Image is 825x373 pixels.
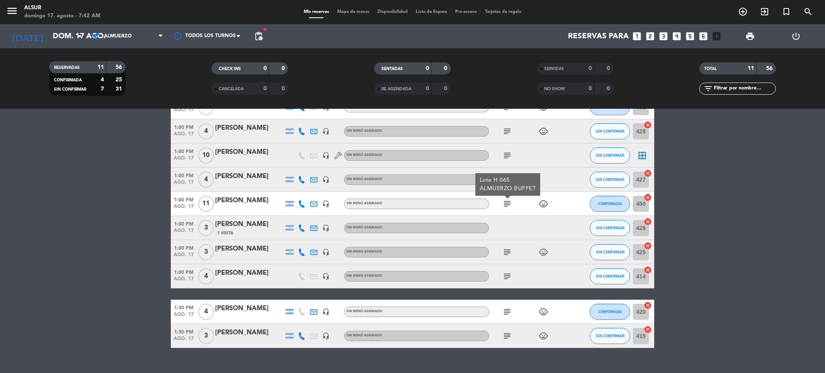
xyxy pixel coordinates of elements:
[590,123,630,139] button: SIN CONFIRMAR
[322,332,330,340] i: headset_mic
[590,268,630,284] button: SIN CONFIRMAR
[589,66,592,71] strong: 0
[781,7,791,17] i: turned_in_not
[596,334,624,338] span: SIN CONFIRMAR
[760,7,769,17] i: exit_to_app
[590,328,630,344] button: SIN CONFIRMAR
[596,153,624,157] span: SIN CONFIRMAR
[738,7,748,17] i: add_circle_outline
[607,86,611,91] strong: 0
[502,331,512,341] i: subject
[171,107,197,116] span: ago. 17
[215,219,284,230] div: [PERSON_NAME]
[97,64,104,70] strong: 11
[215,268,284,278] div: [PERSON_NAME]
[607,66,611,71] strong: 0
[713,84,775,93] input: Filtrar por nombre...
[451,10,481,14] span: Pre-acceso
[703,84,713,93] i: filter_list
[101,77,104,83] strong: 4
[219,67,241,71] span: CHECK INS
[346,129,382,133] span: Sin menú asignado
[480,176,536,193] div: Lote H 065 ALMUERZO BUFFET
[502,151,512,160] i: subject
[426,86,429,91] strong: 0
[198,304,214,320] span: 4
[263,86,267,91] strong: 0
[322,308,330,315] i: headset_mic
[444,86,449,91] strong: 0
[346,202,382,205] span: Sin menú asignado
[215,123,284,133] div: [PERSON_NAME]
[644,169,652,177] i: cancel
[282,86,286,91] strong: 0
[219,87,244,91] span: CANCELADA
[539,307,548,317] i: child_care
[346,334,382,337] span: Sin menú asignado
[116,77,124,83] strong: 25
[596,129,624,133] span: SIN CONFIRMAR
[116,86,124,92] strong: 31
[644,218,652,226] i: cancel
[6,5,18,20] button: menu
[346,153,382,157] span: Sin menú asignado
[215,327,284,338] div: [PERSON_NAME]
[644,193,652,201] i: cancel
[596,177,624,182] span: SIN CONFIRMAR
[644,301,652,309] i: cancel
[322,200,330,207] i: headset_mic
[381,67,403,71] span: SENTADAS
[658,31,669,41] i: looks_3
[263,27,267,32] span: fiber_manual_record
[346,274,382,278] span: Sin menú asignado
[215,147,284,157] div: [PERSON_NAME]
[322,249,330,256] i: headset_mic
[198,328,214,344] span: 3
[171,180,197,189] span: ago. 17
[54,87,86,91] span: SIN CONFIRMAR
[773,24,819,48] div: LOG OUT
[672,31,682,41] i: looks_4
[766,66,774,71] strong: 56
[198,196,214,212] span: 11
[426,66,429,71] strong: 0
[322,128,330,135] i: headset_mic
[412,10,451,14] span: Lista de Espera
[171,267,197,276] span: 1:00 PM
[198,172,214,188] span: 4
[171,327,197,336] span: 1:30 PM
[596,274,624,278] span: SIN CONFIRMAR
[544,67,564,71] span: SERVIDAS
[346,226,382,229] span: Sin menú asignado
[6,5,18,17] i: menu
[539,126,548,136] i: child_care
[171,155,197,165] span: ago. 17
[322,224,330,232] i: headset_mic
[322,273,330,280] i: headset_mic
[171,252,197,261] span: ago. 17
[333,10,373,14] span: Mapa de mesas
[645,31,655,41] i: looks_two
[544,87,565,91] span: NO SHOW
[171,219,197,228] span: 1:00 PM
[644,121,652,129] i: cancel
[644,266,652,274] i: cancel
[346,178,382,181] span: Sin menú asignado
[101,86,104,92] strong: 7
[215,171,284,182] div: [PERSON_NAME]
[590,147,630,164] button: SIN CONFIRMAR
[539,199,548,209] i: child_care
[381,87,411,91] span: RE AGENDADA
[198,244,214,260] span: 3
[215,195,284,206] div: [PERSON_NAME]
[791,31,801,41] i: power_settings_new
[215,244,284,254] div: [PERSON_NAME]
[590,304,630,320] button: CONFIRMADA
[171,303,197,312] span: 1:30 PM
[116,64,124,70] strong: 56
[711,31,722,41] i: add_box
[104,33,132,39] span: Almuerzo
[171,146,197,155] span: 1:00 PM
[346,250,382,253] span: Sin menú asignado
[589,86,592,91] strong: 0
